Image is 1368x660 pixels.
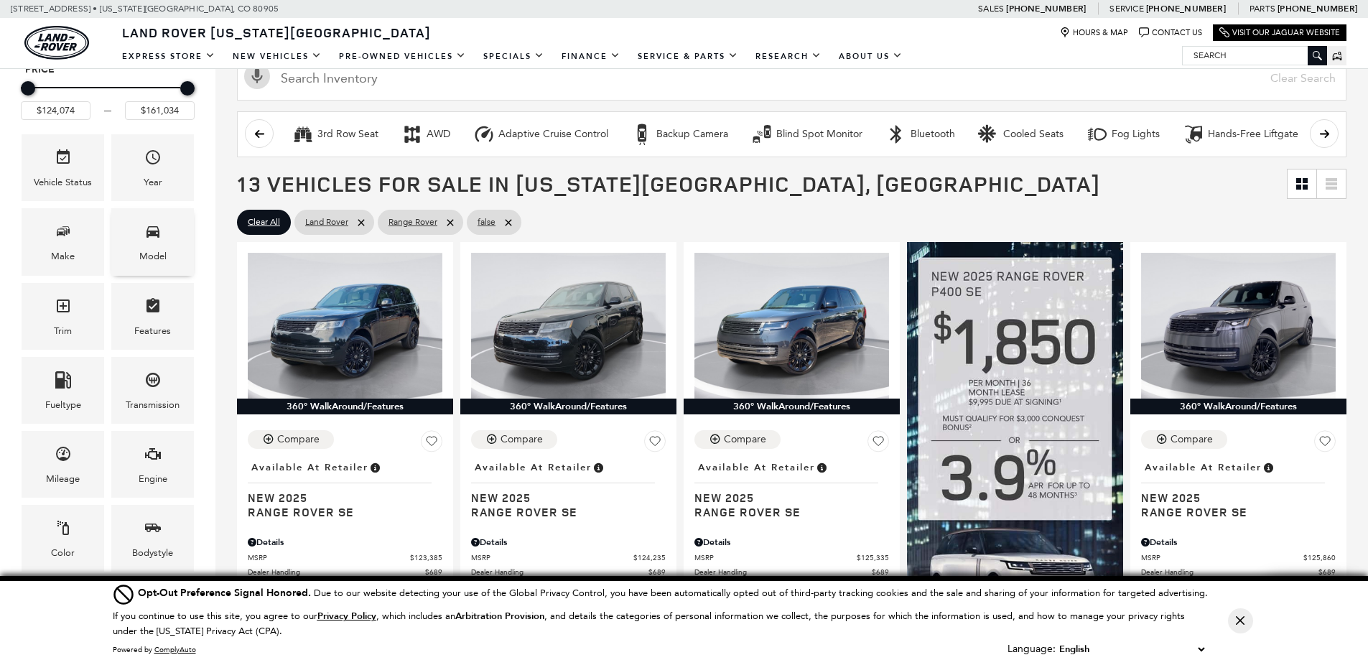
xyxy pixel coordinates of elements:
[277,433,320,446] div: Compare
[501,433,543,446] div: Compare
[1141,536,1336,549] div: Pricing Details - Range Rover SE
[1141,567,1336,577] a: Dealer Handling $689
[401,124,423,145] div: AWD
[471,567,666,577] a: Dealer Handling $689
[284,119,386,149] button: 3rd Row Seat3rd Row Seat
[245,119,274,148] button: scroll left
[388,213,437,231] span: Range Rover
[21,81,35,96] div: Minimum Price
[471,253,666,399] img: 2025 LAND ROVER Range Rover SE
[113,24,439,41] a: Land Rover [US_STATE][GEOGRAPHIC_DATA]
[45,397,81,413] div: Fueltype
[22,283,104,350] div: TrimTrim
[22,431,104,498] div: MileageMileage
[25,63,190,76] h5: Price
[11,4,279,14] a: [STREET_ADDRESS] • [US_STATE][GEOGRAPHIC_DATA], CO 80905
[22,357,104,424] div: FueltypeFueltype
[471,457,666,519] a: Available at RetailerNew 2025Range Rover SE
[743,119,870,149] button: Blind Spot MonitorBlind Spot Monitor
[144,368,162,397] span: Transmission
[592,460,605,475] span: Vehicle is in stock and ready for immediate delivery. Due to demand, availability is subject to c...
[633,552,666,563] span: $124,235
[1303,552,1336,563] span: $125,860
[694,536,889,549] div: Pricing Details - Range Rover SE
[878,119,963,149] button: BluetoothBluetooth
[51,545,75,561] div: Color
[111,283,194,350] div: FeaturesFeatures
[978,4,1004,14] span: Sales
[248,491,432,505] span: New 2025
[317,128,378,141] div: 3rd Row Seat
[55,294,72,323] span: Trim
[248,552,442,563] a: MSRP $123,385
[54,323,72,339] div: Trim
[553,44,629,69] a: Finance
[694,505,878,519] span: Range Rover SE
[144,219,162,248] span: Model
[154,645,196,654] a: ComplyAuto
[317,610,376,621] a: Privacy Policy
[292,124,314,145] div: 3rd Row Seat
[1109,4,1143,14] span: Service
[465,119,616,149] button: Adaptive Cruise ControlAdaptive Cruise Control
[471,552,633,563] span: MSRP
[237,169,1100,198] span: 13 Vehicles for Sale in [US_STATE][GEOGRAPHIC_DATA], [GEOGRAPHIC_DATA]
[305,213,348,231] span: Land Rover
[1139,27,1202,38] a: Contact Us
[1208,128,1298,141] div: Hands-Free Liftgate
[139,471,167,487] div: Engine
[180,81,195,96] div: Maximum Price
[1006,3,1086,14] a: [PHONE_NUMBER]
[55,516,72,545] span: Color
[1318,567,1336,577] span: $689
[471,491,655,505] span: New 2025
[1141,491,1325,505] span: New 2025
[394,119,458,149] button: AWDAWD
[684,399,900,414] div: 360° WalkAround/Features
[471,567,648,577] span: Dealer Handling
[1310,119,1339,148] button: scroll right
[330,44,475,69] a: Pre-Owned Vehicles
[694,253,889,399] img: 2025 LAND ROVER Range Rover SE
[1183,47,1326,64] input: Search
[475,460,592,475] span: Available at Retailer
[1141,552,1336,563] a: MSRP $125,860
[694,552,889,563] a: MSRP $125,335
[248,567,425,577] span: Dealer Handling
[694,491,878,505] span: New 2025
[1087,124,1108,145] div: Fog Lights
[368,460,381,475] span: Vehicle is in stock and ready for immediate delivery. Due to demand, availability is subject to c...
[776,128,862,141] div: Blind Spot Monitor
[55,368,72,397] span: Fueltype
[648,567,666,577] span: $689
[1112,128,1160,141] div: Fog Lights
[144,175,162,190] div: Year
[22,134,104,201] div: VehicleVehicle Status
[248,567,442,577] a: Dealer Handling $689
[656,128,728,141] div: Backup Camera
[1141,253,1336,399] img: 2025 LAND ROVER Range Rover SE
[1262,460,1275,475] span: Vehicle is in stock and ready for immediate delivery. Due to demand, availability is subject to c...
[1175,119,1306,149] button: Hands-Free LiftgateHands-Free Liftgate
[694,567,889,577] a: Dealer Handling $689
[751,124,773,145] div: Blind Spot Monitor
[460,399,676,414] div: 360° WalkAround/Features
[410,552,442,563] span: $123,385
[857,552,889,563] span: $125,335
[872,567,889,577] span: $689
[631,124,653,145] div: Backup Camera
[815,460,828,475] span: Vehicle is in stock and ready for immediate delivery. Due to demand, availability is subject to c...
[144,145,162,175] span: Year
[144,516,162,545] span: Bodystyle
[694,430,781,449] button: Compare Vehicle
[830,44,911,69] a: About Us
[22,505,104,572] div: ColorColor
[224,44,330,69] a: New Vehicles
[248,536,442,549] div: Pricing Details - Range Rover SE
[21,101,90,120] input: Minimum
[46,471,80,487] div: Mileage
[248,213,280,231] span: Clear All
[113,44,224,69] a: EXPRESS STORE
[248,505,432,519] span: Range Rover SE
[113,646,196,654] div: Powered by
